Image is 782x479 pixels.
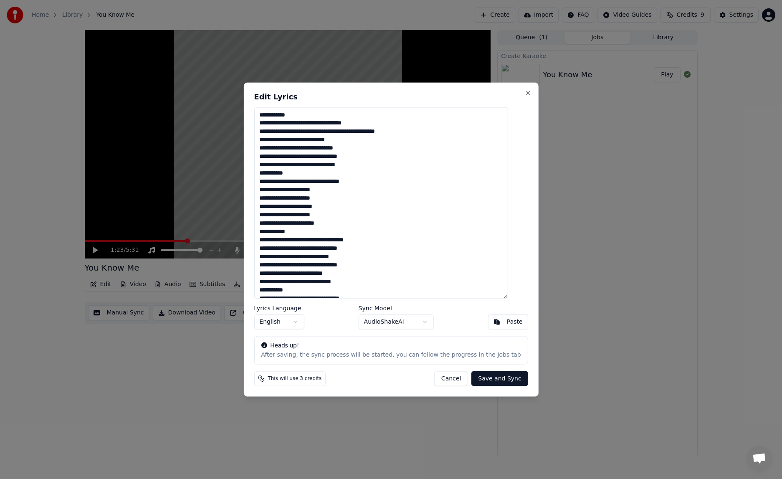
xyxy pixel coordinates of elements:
label: Sync Model [359,305,434,311]
div: Heads up! [261,342,521,350]
button: Save and Sync [471,371,528,386]
button: Paste [488,314,528,329]
label: Lyrics Language [254,305,304,311]
button: Cancel [434,371,468,386]
div: After saving, the sync process will be started, you can follow the progress in the Jobs tab [261,351,521,359]
div: Paste [507,318,523,326]
h2: Edit Lyrics [254,93,528,100]
span: This will use 3 credits [268,375,321,382]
